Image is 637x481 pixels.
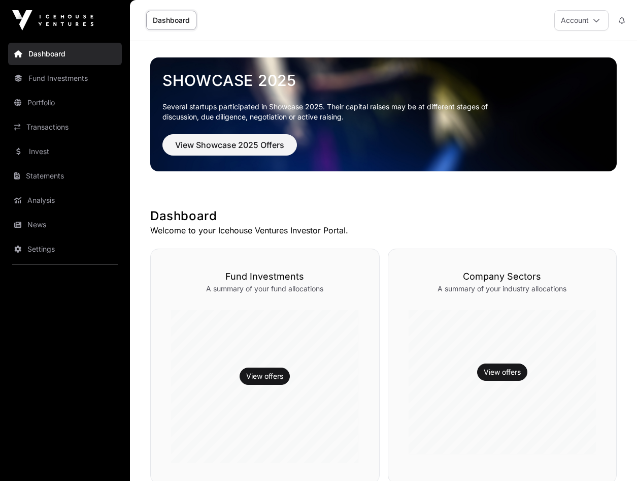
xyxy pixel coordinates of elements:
[246,371,283,381] a: View offers
[8,214,122,236] a: News
[171,284,359,294] p: A summary of your fund allocations
[162,71,605,89] a: Showcase 2025
[150,224,617,236] p: Welcome to your Icehouse Ventures Investor Portal.
[162,134,297,156] button: View Showcase 2025 Offers
[12,10,93,31] img: Icehouse Ventures Logo
[8,189,122,212] a: Analysis
[586,432,637,481] iframe: Chat Widget
[175,139,284,151] span: View Showcase 2025 Offers
[146,11,196,30] a: Dashboard
[8,92,122,114] a: Portfolio
[484,367,521,377] a: View offers
[150,57,617,171] img: Showcase 2025
[8,140,122,163] a: Invest
[8,43,122,65] a: Dashboard
[477,364,527,381] button: View offers
[409,284,596,294] p: A summary of your industry allocations
[8,165,122,187] a: Statements
[240,368,290,385] button: View offers
[150,208,617,224] h1: Dashboard
[171,269,359,284] h3: Fund Investments
[8,238,122,260] a: Settings
[554,10,609,31] button: Account
[8,67,122,89] a: Fund Investments
[409,269,596,284] h3: Company Sectors
[162,144,297,155] a: View Showcase 2025 Offers
[8,116,122,138] a: Transactions
[162,102,504,122] p: Several startups participated in Showcase 2025. Their capital raises may be at different stages o...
